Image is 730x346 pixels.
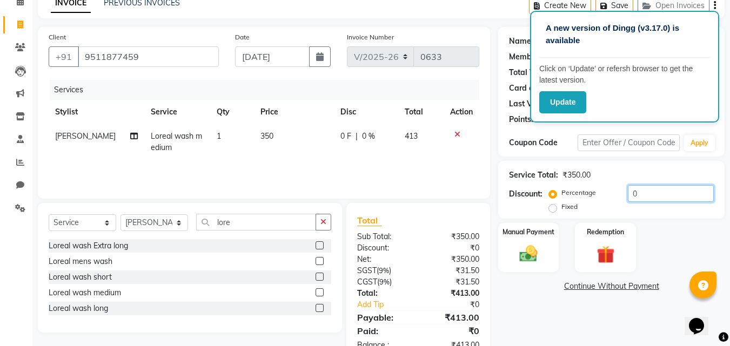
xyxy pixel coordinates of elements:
[561,188,596,198] label: Percentage
[49,303,108,314] div: Loreal wash long
[49,287,121,298] div: Loreal wash medium
[405,131,418,141] span: 413
[49,46,79,67] button: +91
[444,100,479,124] th: Action
[349,276,418,288] div: ( )
[591,243,620,266] img: _gift.svg
[235,32,250,42] label: Date
[349,288,418,299] div: Total:
[254,100,334,124] th: Price
[362,131,375,142] span: 0 %
[349,242,418,254] div: Discount:
[379,266,389,275] span: 9%
[430,299,488,310] div: ₹0
[509,114,533,125] div: Points:
[49,256,112,267] div: Loreal mens wash
[349,265,418,276] div: ( )
[562,169,591,181] div: ₹350.00
[685,303,719,335] iframe: chat widget
[418,265,487,276] div: ₹31.50
[49,272,112,283] div: Loreal wash short
[509,51,714,63] div: No Active Membership
[334,100,398,124] th: Disc
[418,311,487,324] div: ₹413.00
[578,134,680,151] input: Enter Offer / Coupon Code
[357,277,377,287] span: CGST
[509,98,545,110] div: Last Visit:
[379,277,390,286] span: 9%
[509,36,533,47] div: Name:
[539,91,586,113] button: Update
[49,32,66,42] label: Client
[349,299,430,310] a: Add Tip
[357,215,382,226] span: Total
[357,266,377,275] span: SGST
[349,254,418,265] div: Net:
[561,202,578,212] label: Fixed
[260,131,273,141] span: 350
[514,243,543,264] img: _cash.svg
[151,131,202,152] span: Loreal wash medium
[539,63,710,86] p: Click on ‘Update’ or refersh browser to get the latest version.
[503,227,554,237] label: Manual Payment
[340,131,351,142] span: 0 F
[418,288,487,299] div: ₹413.00
[418,231,487,242] div: ₹350.00
[509,188,543,200] div: Discount:
[684,135,715,151] button: Apply
[356,131,358,142] span: |
[347,32,394,42] label: Invoice Number
[349,311,418,324] div: Payable:
[50,80,487,100] div: Services
[509,51,556,63] div: Membership:
[587,227,624,237] label: Redemption
[509,83,553,94] div: Card on file:
[418,254,487,265] div: ₹350.00
[78,46,219,67] input: Search by Name/Mobile/Email/Code
[546,22,704,46] p: A new version of Dingg (v3.17.0) is available
[398,100,444,124] th: Total
[349,324,418,337] div: Paid:
[418,276,487,288] div: ₹31.50
[55,131,116,141] span: [PERSON_NAME]
[509,67,552,78] div: Total Visits:
[349,231,418,242] div: Sub Total:
[509,137,577,148] div: Coupon Code
[509,169,558,181] div: Service Total:
[49,100,144,124] th: Stylist
[196,214,316,230] input: Search or Scan
[500,281,722,292] a: Continue Without Payment
[210,100,254,124] th: Qty
[418,242,487,254] div: ₹0
[49,240,128,252] div: Loreal wash Extra long
[217,131,221,141] span: 1
[418,324,487,337] div: ₹0
[144,100,210,124] th: Service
